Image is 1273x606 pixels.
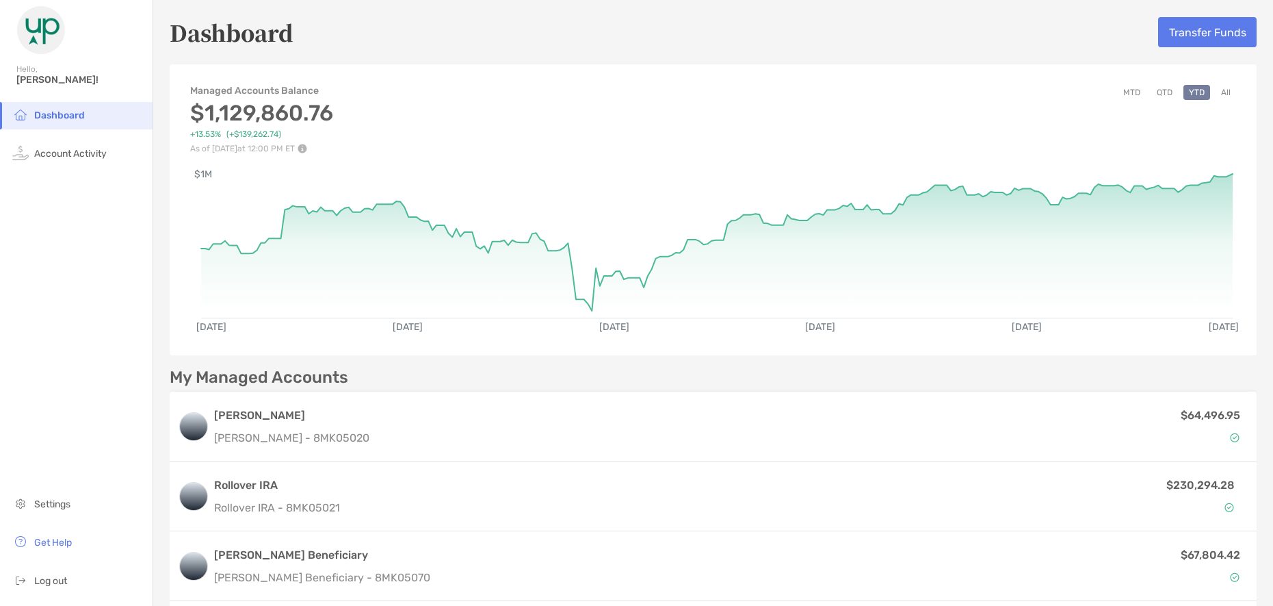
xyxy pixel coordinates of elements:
img: get-help icon [12,533,29,550]
p: [PERSON_NAME] Beneficiary - 8MK05070 [214,569,430,586]
span: +13.53% [190,129,221,140]
h3: Rollover IRA [214,477,977,494]
img: logo account [180,483,207,510]
span: ( +$139,262.74 ) [226,129,281,140]
span: Dashboard [34,110,85,121]
span: Account Activity [34,148,107,160]
text: [DATE] [196,321,226,333]
img: Account Status icon [1224,503,1234,512]
span: Get Help [34,537,72,548]
img: logo account [180,413,207,440]
p: $64,496.95 [1181,407,1240,424]
text: [DATE] [393,321,423,333]
img: Account Status icon [1230,572,1239,582]
img: household icon [12,106,29,123]
text: [DATE] [1012,321,1042,333]
p: [PERSON_NAME] - 8MK05020 [214,429,369,446]
text: [DATE] [805,321,835,333]
img: Account Status icon [1230,433,1239,442]
img: settings icon [12,495,29,512]
img: logout icon [12,572,29,588]
h3: [PERSON_NAME] Beneficiary [214,547,430,564]
h4: Managed Accounts Balance [190,85,333,97]
img: Zoe Logo [16,5,66,55]
p: My Managed Accounts [170,369,348,386]
img: activity icon [12,144,29,161]
button: YTD [1183,85,1210,100]
text: $1M [194,168,212,180]
span: [PERSON_NAME]! [16,74,144,86]
h3: [PERSON_NAME] [214,407,369,424]
p: $230,294.28 [1166,477,1235,494]
img: Performance Info [298,144,307,153]
p: Rollover IRA - 8MK05021 [214,499,977,516]
button: All [1216,85,1236,100]
span: Log out [34,575,67,587]
button: QTD [1151,85,1178,100]
h3: $1,129,860.76 [190,100,333,126]
button: MTD [1118,85,1146,100]
p: As of [DATE] at 12:00 PM ET [190,144,333,153]
button: Transfer Funds [1158,17,1257,47]
img: logo account [180,553,207,580]
text: [DATE] [599,321,629,333]
span: Settings [34,498,70,510]
p: $67,804.42 [1181,546,1240,564]
text: [DATE] [1209,321,1239,333]
h5: Dashboard [170,16,293,48]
